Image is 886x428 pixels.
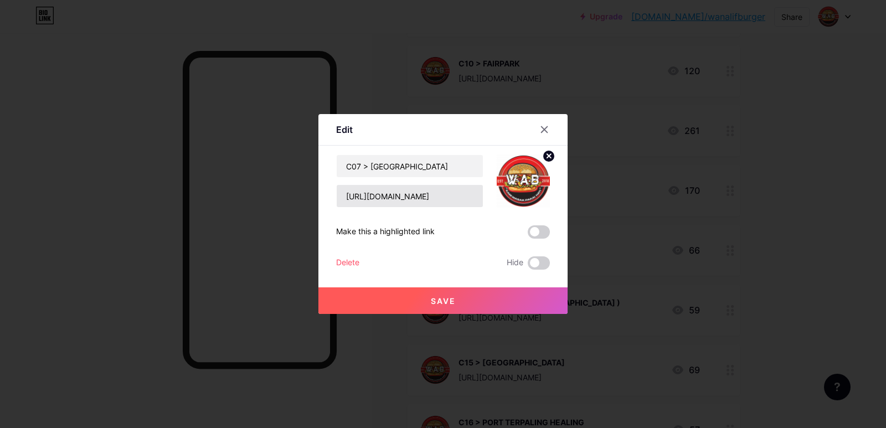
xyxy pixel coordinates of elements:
[336,225,435,239] div: Make this a highlighted link
[336,123,353,136] div: Edit
[336,256,359,270] div: Delete
[497,154,550,208] img: link_thumbnail
[431,296,456,306] span: Save
[507,256,523,270] span: Hide
[337,185,483,207] input: URL
[337,155,483,177] input: Title
[318,287,568,314] button: Save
